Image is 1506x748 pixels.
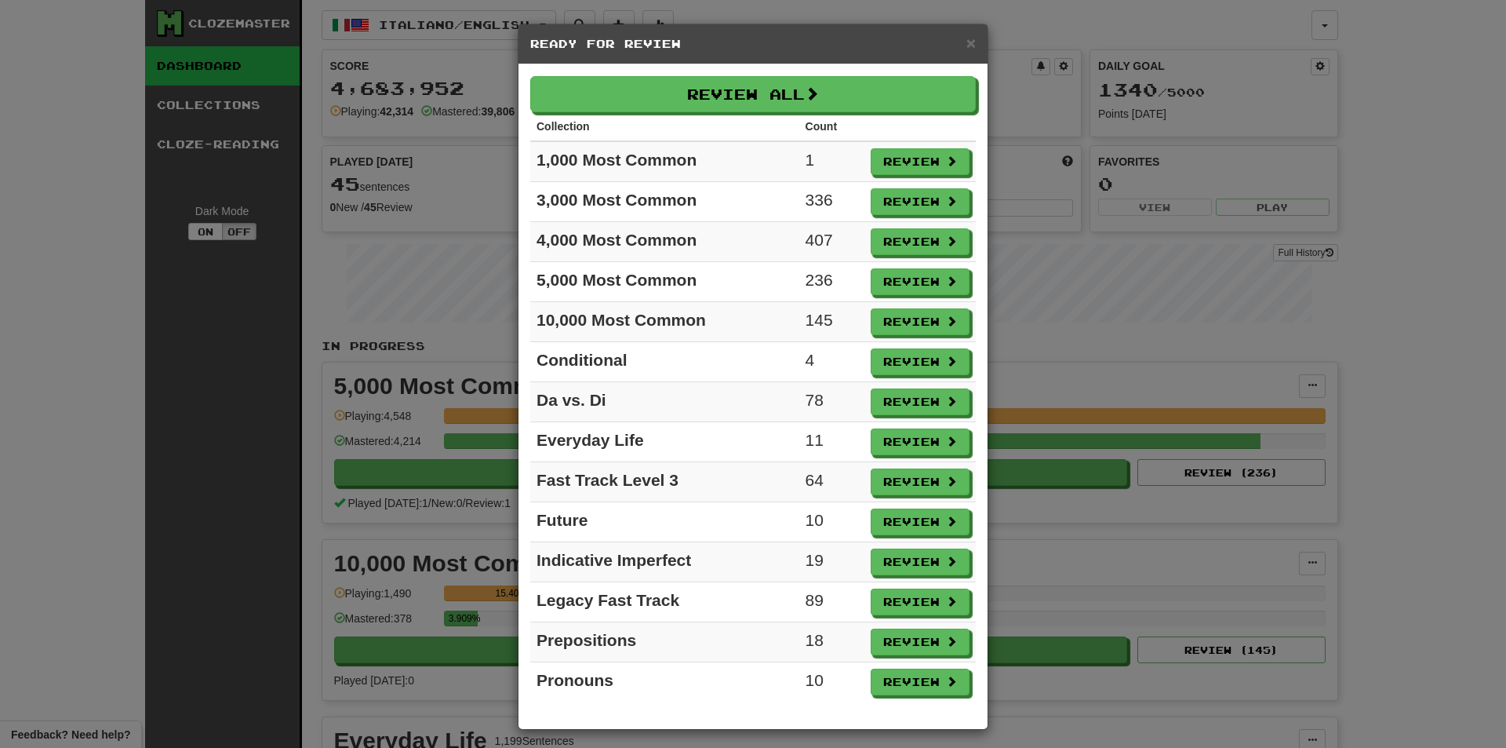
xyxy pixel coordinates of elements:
td: Everyday Life [530,422,799,462]
td: 236 [799,262,864,302]
button: Review [871,549,969,575]
td: Pronouns [530,662,799,702]
button: Review [871,669,969,695]
button: Review [871,509,969,535]
td: 18 [799,622,864,662]
td: 336 [799,182,864,222]
td: 407 [799,222,864,262]
button: Review [871,629,969,655]
td: 4,000 Most Common [530,222,799,262]
button: Review [871,188,969,215]
td: Prepositions [530,622,799,662]
td: 1 [799,141,864,182]
td: 64 [799,462,864,502]
button: Review [871,148,969,175]
td: 10 [799,502,864,542]
td: 11 [799,422,864,462]
button: Review [871,469,969,495]
td: Conditional [530,342,799,382]
td: 10 [799,662,864,702]
td: 89 [799,582,864,622]
h5: Ready for Review [530,36,976,52]
button: Review [871,589,969,615]
td: Indicative Imperfect [530,542,799,582]
button: Close [966,35,976,51]
td: Future [530,502,799,542]
button: Review All [530,76,976,112]
td: 3,000 Most Common [530,182,799,222]
button: Review [871,389,969,415]
th: Count [799,112,864,141]
button: Review [871,308,969,335]
td: 4 [799,342,864,382]
th: Collection [530,112,799,141]
td: Legacy Fast Track [530,582,799,622]
td: Da vs. Di [530,382,799,422]
td: 145 [799,302,864,342]
button: Review [871,348,969,375]
td: 19 [799,542,864,582]
td: 10,000 Most Common [530,302,799,342]
button: Review [871,228,969,255]
td: 5,000 Most Common [530,262,799,302]
td: Fast Track Level 3 [530,462,799,502]
button: Review [871,268,969,295]
td: 1,000 Most Common [530,141,799,182]
td: 78 [799,382,864,422]
button: Review [871,429,969,455]
span: × [966,34,976,52]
